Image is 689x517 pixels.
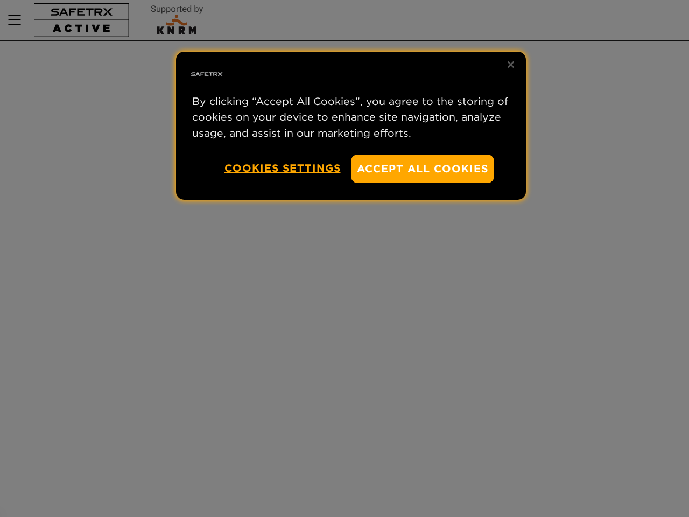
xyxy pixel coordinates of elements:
div: Privacy [176,52,526,200]
img: Safe Tracks [189,57,224,92]
button: Close [499,53,523,76]
button: Accept All Cookies [351,155,494,183]
button: Cookies Settings [224,155,341,182]
p: By clicking “Accept All Cookies”, you agree to the storing of cookies on your device to enhance s... [192,94,510,141]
